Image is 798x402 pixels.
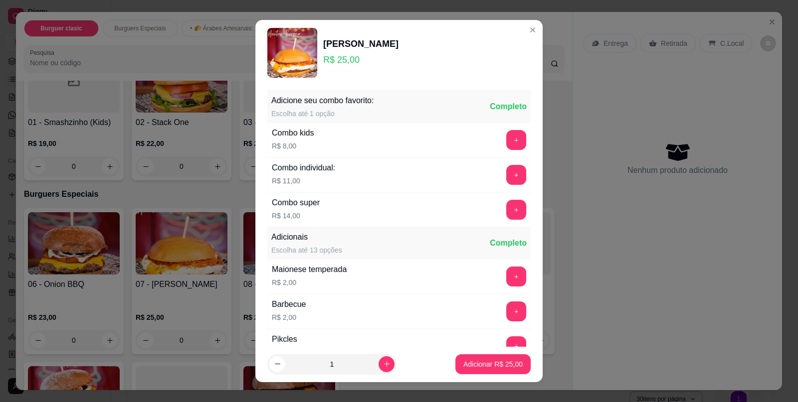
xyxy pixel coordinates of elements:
button: add [506,267,526,286]
p: Adicionar R$ 25,00 [463,359,523,369]
div: Escolha até 13 opções [271,245,342,255]
button: add [506,130,526,150]
img: product-image [267,28,317,78]
div: Adicione seu combo favorito: [271,95,374,107]
div: [PERSON_NAME] [323,37,399,51]
div: Combo individual: [272,162,335,174]
div: Completo [490,237,527,249]
div: Combo kids [272,127,314,139]
button: add [506,165,526,185]
p: R$ 25,00 [323,53,399,67]
p: R$ 14,00 [272,211,320,221]
div: Completo [490,101,527,113]
div: Escolha até 1 opção [271,109,374,119]
div: Adicionais [271,231,342,243]
button: Close [525,22,541,38]
p: R$ 8,00 [272,141,314,151]
p: R$ 11,00 [272,176,335,186]
button: add [506,301,526,321]
p: R$ 2,00 [272,312,306,322]
div: Maionese temperada [272,264,347,275]
button: add [506,336,526,356]
button: add [506,200,526,220]
button: increase-product-quantity [379,356,395,372]
p: R$ 2,00 [272,277,347,287]
button: Adicionar R$ 25,00 [455,354,531,374]
div: Pikcles [272,333,297,345]
button: decrease-product-quantity [269,356,285,372]
div: Barbecue [272,298,306,310]
div: Combo super [272,197,320,209]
